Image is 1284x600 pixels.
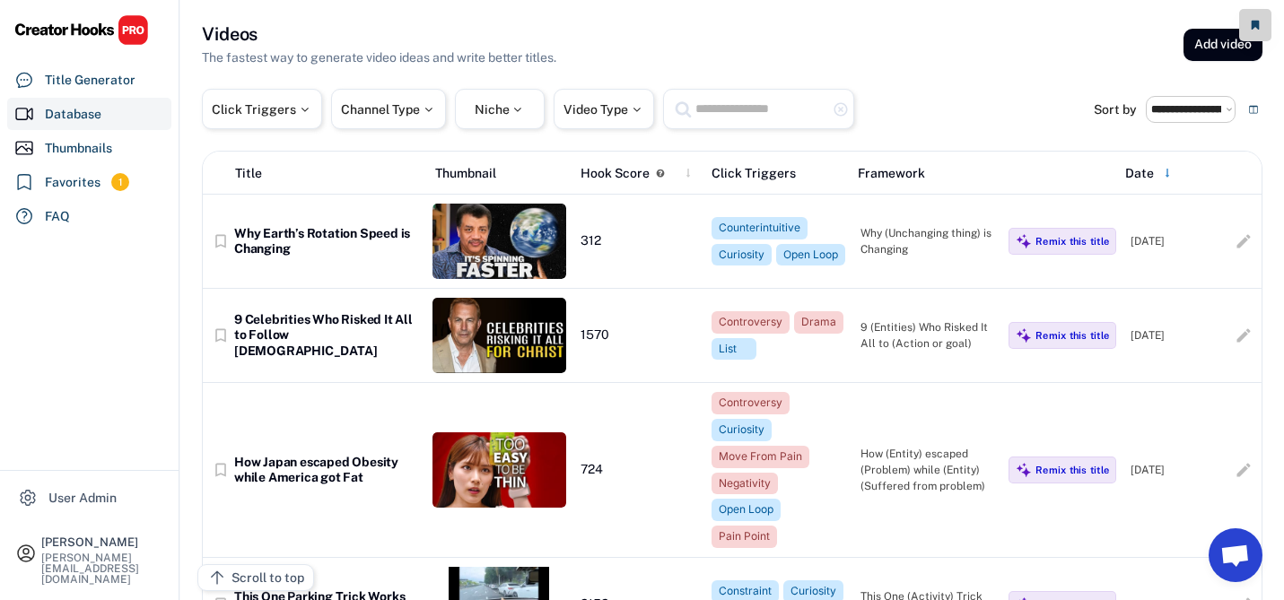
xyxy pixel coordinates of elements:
[860,225,995,257] div: Why (Unchanging thing) is Changing
[202,22,258,47] h3: Videos
[563,103,644,116] div: Video Type
[581,327,697,343] div: 1570
[719,449,802,465] div: Move From Pain
[719,502,773,517] div: Open Loop
[1016,462,1032,478] img: MagicMajor%20%28Purple%29.svg
[45,173,100,192] div: Favorites
[234,226,418,257] div: Why Earth’s Rotation Speed is Changing
[435,164,567,183] div: Thumbnail
[801,315,836,330] div: Drama
[45,139,112,158] div: Thumbnails
[432,432,567,508] img: thumbnail%20%2851%29.jpg
[1235,232,1253,250] button: edit
[45,71,135,90] div: Title Generator
[860,446,995,494] div: How (Entity) escaped (Problem) while (Entity) (Suffered from problem)
[111,175,129,190] div: 1
[719,342,749,357] div: List
[719,221,800,236] div: Counterintuitive
[475,103,526,116] div: Niche
[719,529,770,544] div: Pain Point
[581,233,697,249] div: 312
[1035,329,1109,342] div: Remix this title
[719,422,764,438] div: Curiosity
[212,232,230,250] button: bookmark_border
[1016,327,1032,343] img: MagicMajor%20%28Purple%29.svg
[202,48,556,67] div: The fastest way to generate video ideas and write better titles.
[235,164,262,183] div: Title
[790,584,836,599] div: Curiosity
[1209,528,1262,582] a: Open chat
[45,207,70,226] div: FAQ
[1131,233,1220,249] div: [DATE]
[231,569,304,587] div: Scroll to top
[1094,103,1137,116] div: Sort by
[1184,29,1262,61] button: Add video
[45,105,101,124] div: Database
[1035,235,1109,248] div: Remix this title
[1016,233,1032,249] img: MagicMajor%20%28Purple%29.svg
[581,164,650,183] div: Hook Score
[719,248,764,263] div: Curiosity
[712,164,843,183] div: Click Triggers
[48,489,117,508] div: User Admin
[1235,461,1253,479] button: edit
[212,326,230,344] button: bookmark_border
[432,204,567,279] img: thumbnail%20%2862%29.jpg
[1131,462,1220,478] div: [DATE]
[719,315,782,330] div: Controversy
[1035,464,1109,476] div: Remix this title
[1125,164,1154,183] div: Date
[858,164,990,183] div: Framework
[860,319,995,352] div: 9 (Entities) Who Risked It All to (Action or goal)
[1131,327,1220,343] div: [DATE]
[14,14,149,46] img: CHPRO%20Logo.svg
[234,455,418,486] div: How Japan escaped Obesity while America got Fat
[783,248,838,263] div: Open Loop
[212,103,312,116] div: Click Triggers
[212,461,230,479] button: bookmark_border
[432,298,567,373] img: thumbnail%20%2869%29.jpg
[719,476,771,491] div: Negativity
[833,101,849,117] button: highlight_remove
[41,536,163,548] div: [PERSON_NAME]
[1235,326,1253,344] button: edit
[581,462,697,478] div: 724
[719,584,772,599] div: Constraint
[41,552,163,585] div: [PERSON_NAME][EMAIL_ADDRESS][DOMAIN_NAME]
[719,396,782,411] div: Controversy
[341,103,436,116] div: Channel Type
[234,312,418,360] div: 9 Celebrities Who Risked It All to Follow [DEMOGRAPHIC_DATA]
